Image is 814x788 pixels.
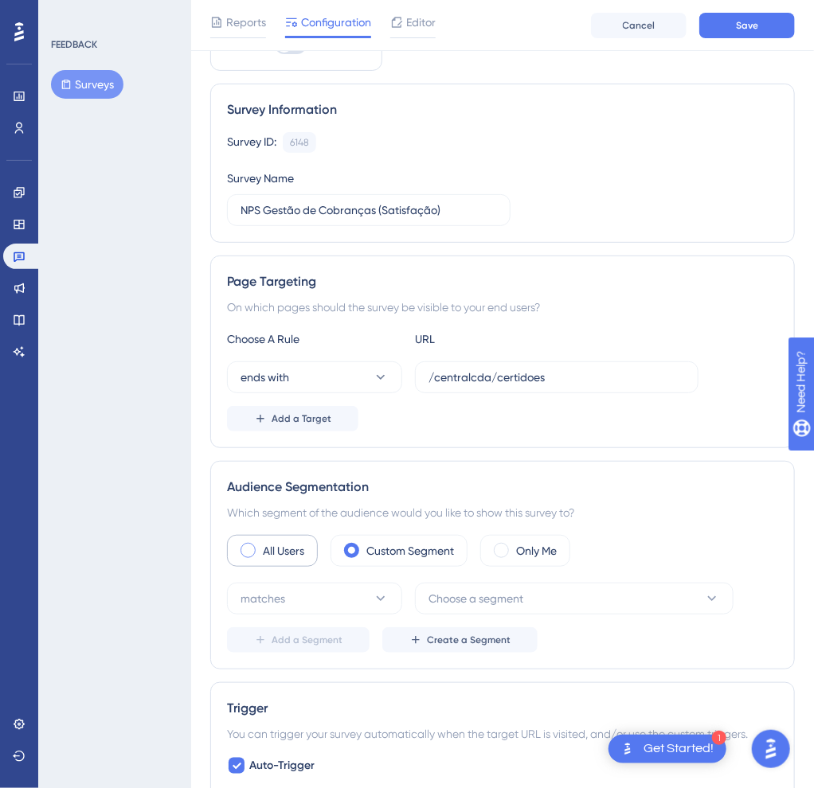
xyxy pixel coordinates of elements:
[623,19,656,32] span: Cancel
[382,627,538,653] button: Create a Segment
[51,70,123,99] button: Surveys
[249,756,315,775] span: Auto-Trigger
[427,634,511,646] span: Create a Segment
[429,589,523,608] span: Choose a segment
[51,38,97,51] div: FEEDBACK
[272,412,331,425] span: Add a Target
[301,13,371,32] span: Configuration
[712,731,726,745] div: 1
[618,739,637,759] img: launcher-image-alternative-text
[227,724,778,743] div: You can trigger your survey automatically when the target URL is visited, and/or use the custom t...
[736,19,758,32] span: Save
[227,406,358,431] button: Add a Target
[227,100,778,119] div: Survey Information
[227,627,370,653] button: Add a Segment
[415,583,734,614] button: Choose a segment
[699,13,795,38] button: Save
[290,136,309,149] div: 6148
[227,132,276,153] div: Survey ID:
[227,361,402,393] button: ends with
[406,13,436,32] span: Editor
[747,725,795,773] iframe: UserGuiding AI Assistant Launcher
[227,699,778,718] div: Trigger
[241,368,289,387] span: ends with
[227,272,778,291] div: Page Targeting
[226,13,266,32] span: Reports
[227,503,778,522] div: Which segment of the audience would you like to show this survey to?
[429,369,685,386] input: yourwebsite.com/path
[227,298,778,317] div: On which pages should the survey be visible to your end users?
[37,4,100,23] span: Need Help?
[272,634,342,646] span: Add a Segment
[263,541,304,560] label: All Users
[609,735,726,763] div: Open Get Started! checklist, remaining modules: 1
[241,589,285,608] span: matches
[227,583,402,614] button: matches
[227,330,402,349] div: Choose A Rule
[241,201,497,219] input: Type your Survey name
[591,13,687,38] button: Cancel
[227,169,294,188] div: Survey Name
[516,541,557,560] label: Only Me
[644,740,714,758] div: Get Started!
[366,541,454,560] label: Custom Segment
[415,330,590,349] div: URL
[227,478,778,497] div: Audience Segmentation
